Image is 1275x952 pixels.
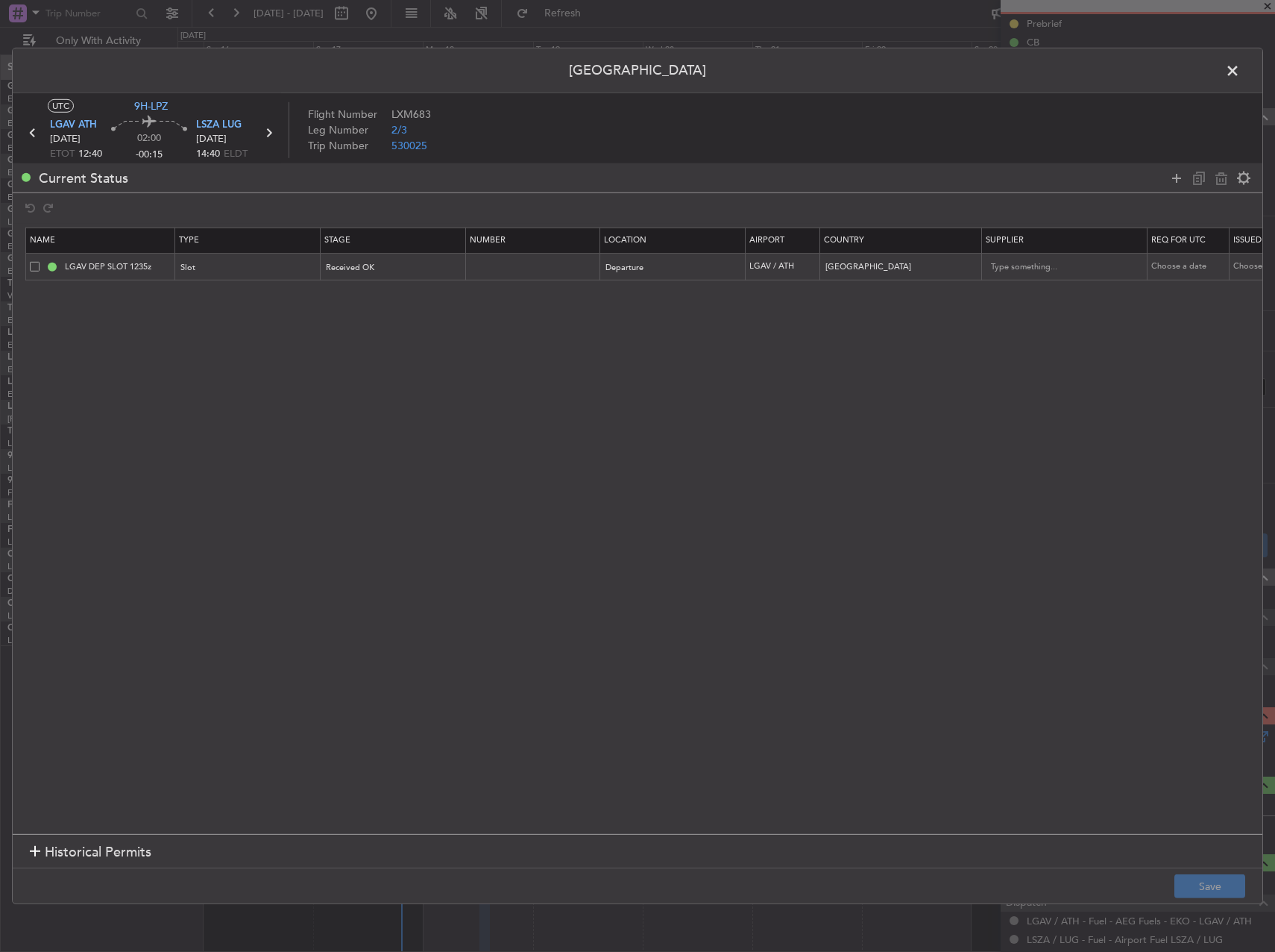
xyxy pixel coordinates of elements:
div: Choose a date [1151,260,1229,273]
header: [GEOGRAPHIC_DATA] [13,48,1262,93]
span: Req For Utc [1151,234,1206,245]
span: Supplier [986,234,1024,245]
input: Type something... [991,256,1125,278]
